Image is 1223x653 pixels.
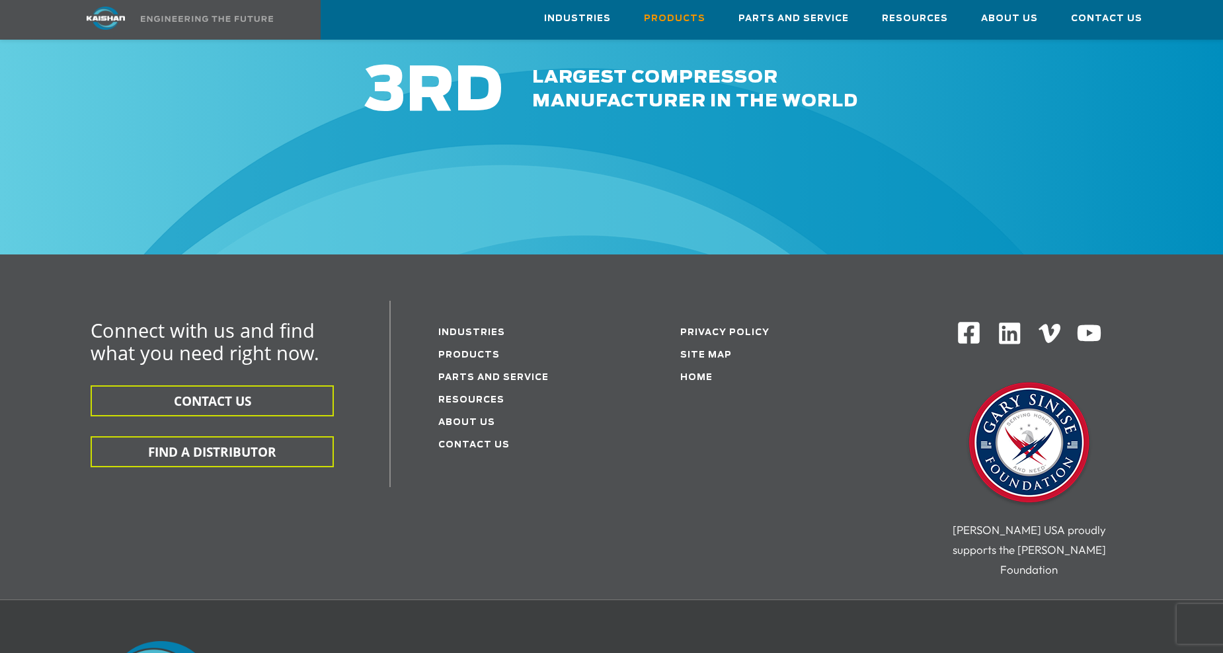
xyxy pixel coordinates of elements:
[532,69,858,110] span: largest compressor manufacturer in the world
[438,396,504,404] a: Resources
[644,11,705,26] span: Products
[963,378,1095,510] img: Gary Sinise Foundation
[1076,321,1102,346] img: Youtube
[438,373,549,382] a: Parts and service
[438,418,495,427] a: About Us
[365,61,406,122] span: 3
[141,16,273,22] img: Engineering the future
[680,373,713,382] a: Home
[738,11,849,26] span: Parts and Service
[1071,1,1142,36] a: Contact Us
[438,441,510,449] a: Contact Us
[544,11,611,26] span: Industries
[91,385,334,416] button: CONTACT US
[1071,11,1142,26] span: Contact Us
[997,321,1023,346] img: Linkedin
[882,11,948,26] span: Resources
[981,11,1038,26] span: About Us
[680,328,769,337] a: Privacy Policy
[91,436,334,467] button: FIND A DISTRIBUTOR
[406,61,503,122] span: RD
[438,351,500,360] a: Products
[1039,324,1061,343] img: Vimeo
[680,351,732,360] a: Site Map
[91,317,319,365] span: Connect with us and find what you need right now.
[438,328,505,337] a: Industries
[957,321,981,345] img: Facebook
[738,1,849,36] a: Parts and Service
[644,1,705,36] a: Products
[56,7,155,30] img: kaishan logo
[882,1,948,36] a: Resources
[544,1,611,36] a: Industries
[981,1,1038,36] a: About Us
[953,523,1106,576] span: [PERSON_NAME] USA proudly supports the [PERSON_NAME] Foundation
